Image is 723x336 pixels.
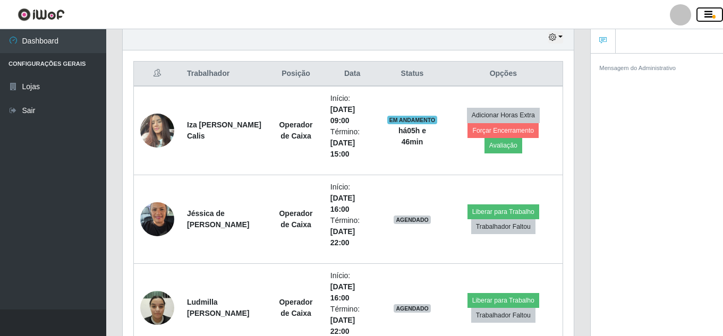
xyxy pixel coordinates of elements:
th: Opções [444,62,563,87]
th: Status [380,62,444,87]
strong: Ludmilla [PERSON_NAME] [187,298,249,317]
button: Adicionar Horas Extra [467,108,540,123]
button: Liberar para Trabalho [467,204,539,219]
strong: há 05 h e 46 min [398,126,426,146]
li: Término: [330,215,375,248]
th: Data [324,62,381,87]
li: Início: [330,182,375,215]
strong: Operador de Caixa [279,120,312,140]
time: [DATE] 16:00 [330,194,355,213]
button: Forçar Encerramento [467,123,539,138]
button: Avaliação [484,138,522,153]
th: Trabalhador [181,62,268,87]
button: Trabalhador Faltou [471,308,535,323]
span: AGENDADO [394,216,431,224]
span: EM ANDAMENTO [387,116,438,124]
strong: Jéssica de [PERSON_NAME] [187,209,249,229]
li: Término: [330,126,375,160]
time: [DATE] 22:00 [330,227,355,247]
time: [DATE] 15:00 [330,139,355,158]
img: 1725909093018.jpeg [140,196,174,242]
time: [DATE] 22:00 [330,316,355,335]
span: AGENDADO [394,304,431,313]
li: Início: [330,93,375,126]
time: [DATE] 16:00 [330,282,355,302]
button: Liberar para Trabalho [467,293,539,308]
time: [DATE] 09:00 [330,105,355,125]
img: 1754675382047.jpeg [140,108,174,153]
li: Início: [330,270,375,304]
strong: Operador de Caixa [279,209,312,229]
strong: Iza [PERSON_NAME] Calis [187,120,261,140]
button: Trabalhador Faltou [471,219,535,234]
small: Mensagem do Administrativo [599,65,676,71]
strong: Operador de Caixa [279,298,312,317]
img: CoreUI Logo [18,8,65,21]
img: 1751847182562.jpeg [140,285,174,330]
th: Posição [268,62,324,87]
